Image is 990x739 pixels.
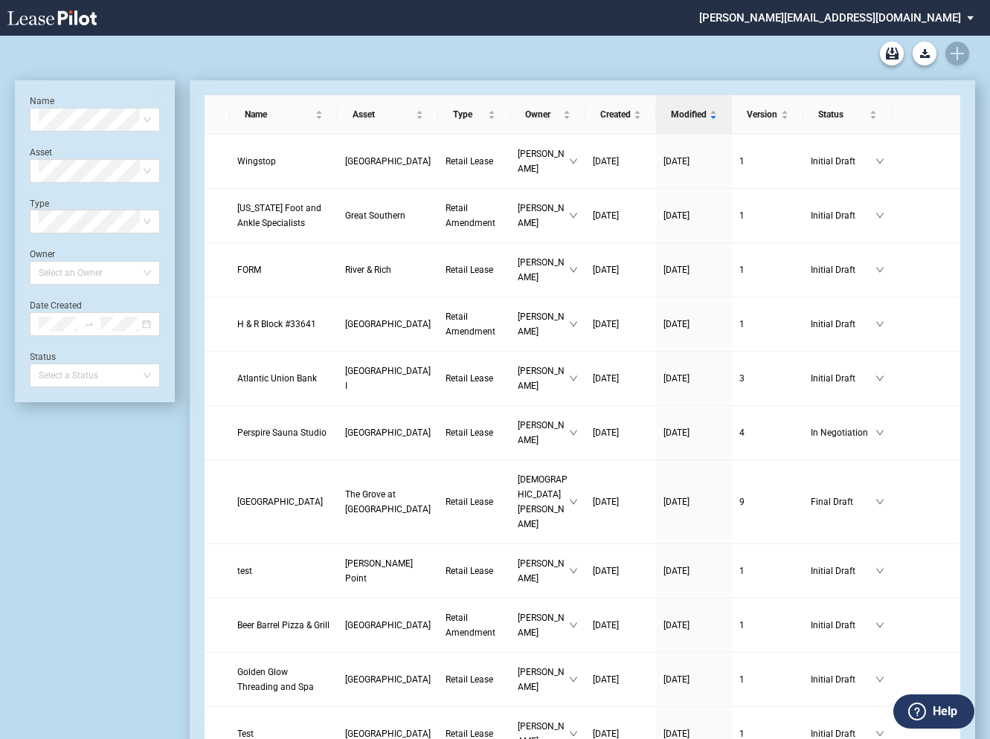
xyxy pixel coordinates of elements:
[30,249,55,259] label: Owner
[663,154,724,169] a: [DATE]
[446,154,503,169] a: Retail Lease
[739,674,745,685] span: 1
[593,371,649,386] a: [DATE]
[593,497,619,507] span: [DATE]
[525,107,560,122] span: Owner
[446,494,503,509] a: Retail Lease
[84,319,94,329] span: swap-right
[345,729,431,739] span: Pickerington Square
[338,95,438,135] th: Asset
[663,425,724,440] a: [DATE]
[811,262,875,277] span: Initial Draft
[663,729,690,739] span: [DATE]
[663,494,724,509] a: [DATE]
[739,618,796,633] a: 1
[446,265,493,275] span: Retail Lease
[663,265,690,275] span: [DATE]
[30,300,82,311] label: Date Created
[569,374,578,383] span: down
[663,497,690,507] span: [DATE]
[237,566,252,576] span: test
[345,366,431,391] span: Park West Village I
[237,371,330,386] a: Atlantic Union Bank
[875,265,884,274] span: down
[593,425,649,440] a: [DATE]
[811,208,875,223] span: Initial Draft
[569,497,578,506] span: down
[739,494,796,509] a: 9
[237,427,327,438] span: Perspire Sauna Studio
[875,157,884,166] span: down
[593,208,649,223] a: [DATE]
[345,487,431,517] a: The Grove at [GEOGRAPHIC_DATA]
[875,497,884,506] span: down
[893,694,974,729] button: Help
[446,674,493,685] span: Retail Lease
[593,674,619,685] span: [DATE]
[593,317,649,332] a: [DATE]
[663,564,724,578] a: [DATE]
[593,494,649,509] a: [DATE]
[438,95,510,135] th: Type
[237,203,321,228] span: Ohio Foot and Ankle Specialists
[739,262,796,277] a: 1
[345,489,431,514] span: The Grove at Towne Center
[446,201,503,230] a: Retail Amendment
[345,425,431,440] a: [GEOGRAPHIC_DATA]
[345,154,431,169] a: [GEOGRAPHIC_DATA]
[739,672,796,687] a: 1
[739,497,745,507] span: 9
[663,427,690,438] span: [DATE]
[569,621,578,630] span: down
[739,154,796,169] a: 1
[593,566,619,576] span: [DATE]
[663,674,690,685] span: [DATE]
[345,265,391,275] span: River & Rich
[30,352,56,362] label: Status
[237,154,330,169] a: Wingstop
[446,564,503,578] a: Retail Lease
[739,371,796,386] a: 3
[811,317,875,332] span: Initial Draft
[237,425,330,440] a: Perspire Sauna Studio
[593,564,649,578] a: [DATE]
[663,317,724,332] a: [DATE]
[518,610,569,640] span: [PERSON_NAME]
[237,319,316,329] span: H & R Block #33641
[656,95,732,135] th: Modified
[593,319,619,329] span: [DATE]
[237,564,330,578] a: test
[739,729,745,739] span: 1
[237,729,254,739] span: Test
[811,371,875,386] span: Initial Draft
[518,201,569,230] span: [PERSON_NAME]
[811,618,875,633] span: Initial Draft
[739,156,745,167] span: 1
[446,156,493,167] span: Retail Lease
[446,613,495,638] span: Retail Amendment
[811,494,875,509] span: Final Draft
[671,107,707,122] span: Modified
[593,729,619,739] span: [DATE]
[875,729,884,738] span: down
[237,201,330,230] a: [US_STATE] Foot and Ankle Specialists
[663,373,690,384] span: [DATE]
[747,107,778,122] span: Version
[237,667,314,692] span: Golden Glow Threading and Spa
[739,319,745,329] span: 1
[237,665,330,694] a: Golden Glow Threading and Spa
[30,199,49,209] label: Type
[908,42,941,65] md-menu: Download Blank Form List
[585,95,656,135] th: Created
[518,556,569,586] span: [PERSON_NAME]
[663,672,724,687] a: [DATE]
[663,262,724,277] a: [DATE]
[933,702,957,721] label: Help
[518,364,569,393] span: [PERSON_NAME]
[446,427,493,438] span: Retail Lease
[593,262,649,277] a: [DATE]
[663,319,690,329] span: [DATE]
[663,156,690,167] span: [DATE]
[663,210,690,221] span: [DATE]
[593,156,619,167] span: [DATE]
